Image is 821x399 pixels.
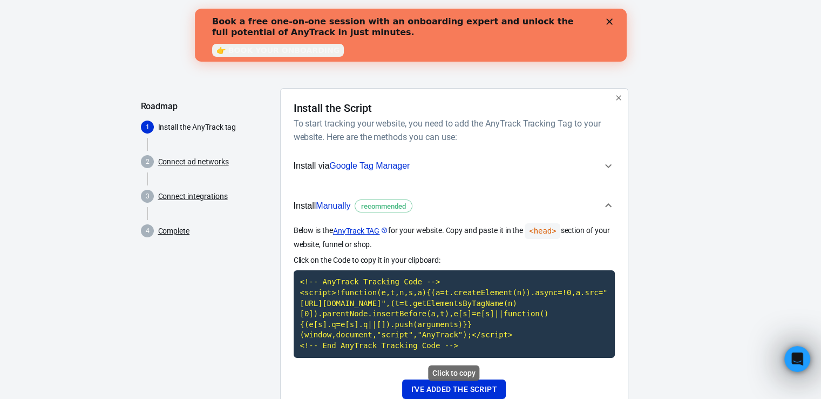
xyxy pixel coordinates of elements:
code: Click to copy [294,270,615,357]
span: Google Tag Manager [329,161,410,170]
text: 1 [145,123,149,131]
p: Install the AnyTrack tag [158,122,272,133]
button: Install viaGoogle Tag Manager [294,152,615,179]
h6: To start tracking your website, you need to add the AnyTrack Tracking Tag to your website. Here a... [294,117,610,144]
span: Install via [294,159,410,173]
text: 4 [145,227,149,235]
text: 2 [145,158,149,165]
iframe: Intercom live chat banner [195,9,627,62]
a: Complete [158,225,190,237]
div: AnyTrack [141,17,681,36]
text: 3 [145,192,149,200]
p: Click on the Code to copy it in your clipboard: [294,255,615,266]
a: Connect integrations [158,191,228,202]
div: Close [411,10,422,16]
span: Install [294,199,413,213]
div: Click to copy [428,365,479,381]
h4: Install the Script [294,102,372,115]
code: <head> [525,223,560,239]
a: AnyTrack TAG [333,225,388,237]
a: Connect ad networks [158,156,229,168]
h5: Roadmap [141,101,272,112]
span: Manually [316,201,350,210]
iframe: Intercom live chat [784,346,810,372]
span: recommended [357,201,410,212]
p: Below is the for your website. Copy and paste it in the section of your website, funnel or shop. [294,223,615,250]
button: InstallManuallyrecommended [294,188,615,224]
